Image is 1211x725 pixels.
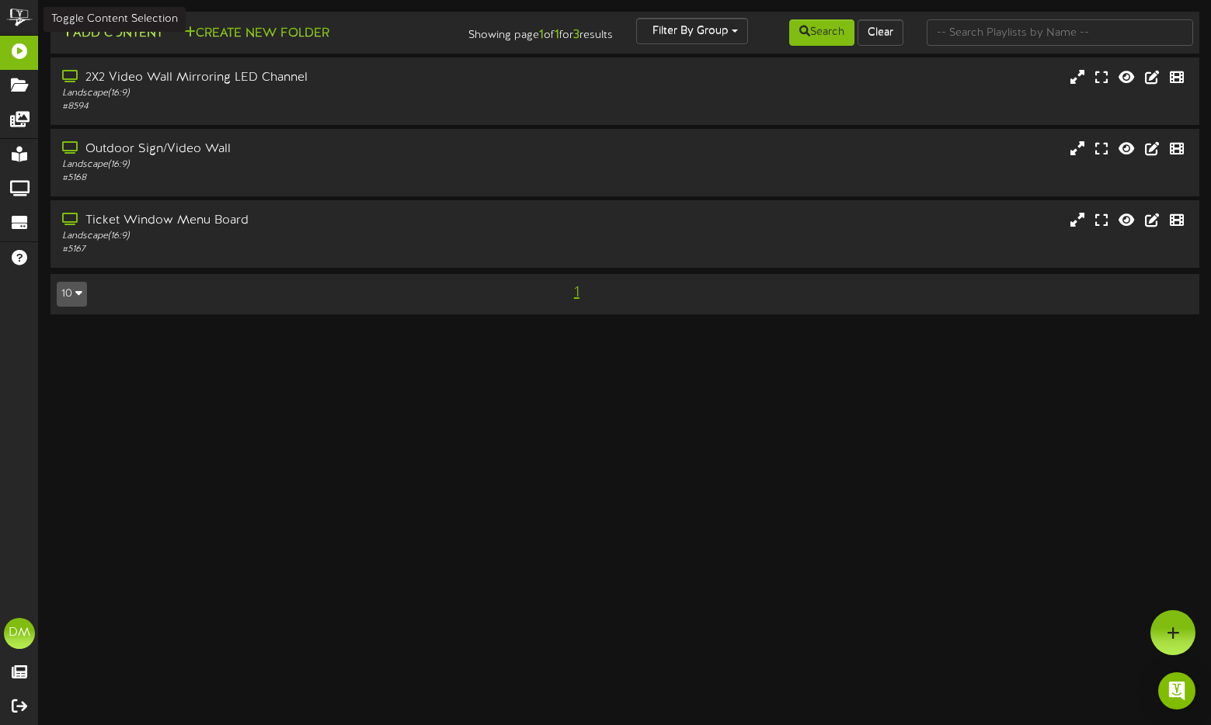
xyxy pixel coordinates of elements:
[62,158,517,172] div: Landscape ( 16:9 )
[4,618,35,649] div: DM
[858,19,903,46] button: Clear
[62,212,517,230] div: Ticket Window Menu Board
[432,18,625,44] div: Showing page of for results
[555,28,559,42] strong: 1
[62,230,517,243] div: Landscape ( 16:9 )
[570,284,583,301] span: 1
[573,28,579,42] strong: 3
[179,24,334,43] button: Create New Folder
[57,24,168,43] button: Add Content
[62,100,517,113] div: # 8594
[62,87,517,100] div: Landscape ( 16:9 )
[636,18,748,44] button: Filter By Group
[62,140,517,158] div: Outdoor Sign/Video Wall
[1158,672,1195,709] div: Open Intercom Messenger
[62,243,517,256] div: # 5167
[57,282,87,307] button: 10
[539,28,544,42] strong: 1
[62,172,517,185] div: # 5168
[789,19,854,46] button: Search
[62,69,517,87] div: 2X2 Video Wall Mirroring LED Channel
[927,19,1193,46] input: -- Search Playlists by Name --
